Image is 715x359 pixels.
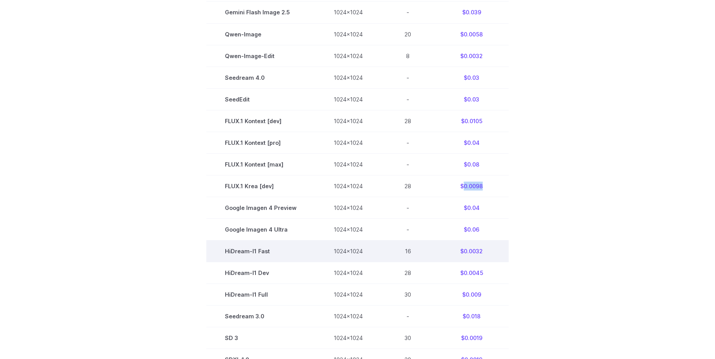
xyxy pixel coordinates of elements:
td: 1024x1024 [315,88,381,110]
td: Qwen-Image [206,23,315,45]
td: 1024x1024 [315,218,381,240]
td: $0.03 [434,67,509,88]
td: FLUX.1 Krea [dev] [206,175,315,197]
td: FLUX.1 Kontext [pro] [206,132,315,153]
td: SD 3 [206,327,315,349]
td: 1024x1024 [315,284,381,306]
td: 1024x1024 [315,240,381,262]
td: 28 [381,262,434,284]
td: FLUX.1 Kontext [max] [206,153,315,175]
td: 1024x1024 [315,45,381,67]
td: $0.03 [434,88,509,110]
td: SeedEdit [206,88,315,110]
td: $0.018 [434,306,509,327]
td: - [381,306,434,327]
td: 1024x1024 [315,197,381,218]
td: 1024x1024 [315,327,381,349]
td: 1024x1024 [315,175,381,197]
td: - [381,197,434,218]
td: Qwen-Image-Edit [206,45,315,67]
td: - [381,132,434,153]
td: 1024x1024 [315,23,381,45]
td: $0.0098 [434,175,509,197]
td: Seedream 3.0 [206,306,315,327]
td: $0.04 [434,132,509,153]
td: 1024x1024 [315,110,381,132]
td: $0.08 [434,153,509,175]
td: HiDream-I1 Dev [206,262,315,284]
td: $0.039 [434,2,509,23]
td: 28 [381,175,434,197]
td: $0.009 [434,284,509,306]
td: FLUX.1 Kontext [dev] [206,110,315,132]
td: $0.0105 [434,110,509,132]
td: - [381,67,434,88]
td: $0.0045 [434,262,509,284]
td: $0.0019 [434,327,509,349]
td: 1024x1024 [315,67,381,88]
td: Google Imagen 4 Ultra [206,218,315,240]
td: 1024x1024 [315,2,381,23]
td: - [381,2,434,23]
td: Google Imagen 4 Preview [206,197,315,218]
td: $0.0032 [434,240,509,262]
td: Seedream 4.0 [206,67,315,88]
td: 30 [381,327,434,349]
td: 1024x1024 [315,262,381,284]
td: 1024x1024 [315,153,381,175]
td: 8 [381,45,434,67]
td: 16 [381,240,434,262]
td: 1024x1024 [315,132,381,153]
td: 30 [381,284,434,306]
td: - [381,88,434,110]
td: 20 [381,23,434,45]
td: 28 [381,110,434,132]
td: 1024x1024 [315,306,381,327]
td: $0.0032 [434,45,509,67]
span: Gemini Flash Image 2.5 [225,8,297,17]
td: $0.0058 [434,23,509,45]
td: $0.06 [434,218,509,240]
td: - [381,153,434,175]
td: HiDream-I1 Fast [206,240,315,262]
td: HiDream-I1 Full [206,284,315,306]
td: - [381,218,434,240]
td: $0.04 [434,197,509,218]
